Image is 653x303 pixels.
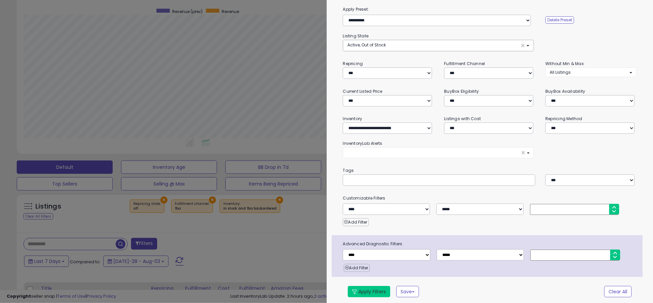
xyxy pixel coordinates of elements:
small: Inventory [343,116,362,121]
button: Delete Preset [545,16,574,24]
button: Apply Filters [348,286,390,297]
small: Repricing [343,61,363,66]
button: Add Filter [344,264,369,272]
button: All Listings [545,67,637,77]
small: Listing State [343,33,368,39]
small: Customizable Filters [338,195,642,202]
small: Tags [338,167,642,174]
small: Fulfillment Channel [444,61,485,66]
button: Active, Out of Stock × [343,40,533,51]
small: Without Min & Max [545,61,584,66]
button: Add Filter [343,218,368,226]
small: Listings with Cost [444,116,481,121]
span: All Listings [550,69,571,75]
small: InventoryLab Alerts [343,140,382,146]
span: × [521,42,525,49]
small: BuyBox Availability [545,88,585,94]
small: Repricing Method [545,116,582,121]
span: Advanced Diagnostic Filters [338,240,643,248]
span: × [521,149,526,156]
small: Current Listed Price [343,88,382,94]
button: Save [396,286,419,297]
span: Active, Out of Stock [347,42,386,48]
small: BuyBox Eligibility [444,88,479,94]
label: Apply Preset: [338,6,642,13]
button: × [343,147,534,158]
button: Clear All [604,286,632,297]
